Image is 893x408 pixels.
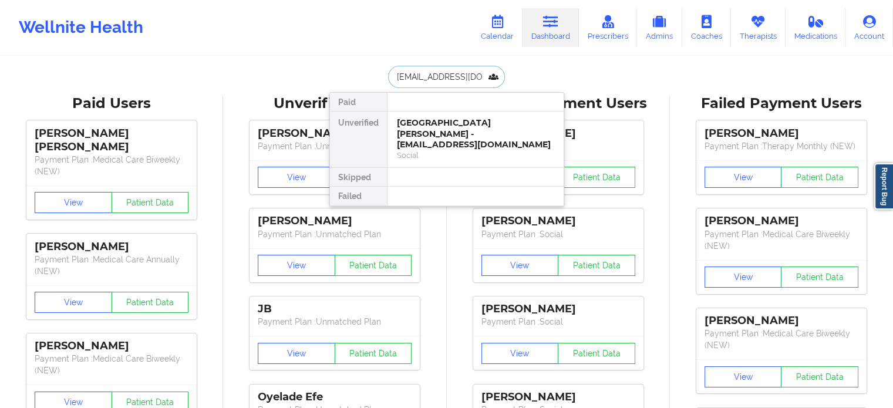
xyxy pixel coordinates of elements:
[258,302,412,316] div: JB
[481,255,559,276] button: View
[705,366,782,387] button: View
[335,255,412,276] button: Patient Data
[330,93,387,112] div: Paid
[112,192,189,213] button: Patient Data
[258,214,412,228] div: [PERSON_NAME]
[258,140,412,152] p: Payment Plan : Unmatched Plan
[705,140,858,152] p: Payment Plan : Therapy Monthly (NEW)
[258,228,412,240] p: Payment Plan : Unmatched Plan
[35,353,188,376] p: Payment Plan : Medical Care Biweekly (NEW)
[35,127,188,154] div: [PERSON_NAME] [PERSON_NAME]
[705,267,782,288] button: View
[874,163,893,210] a: Report Bug
[682,8,731,47] a: Coaches
[330,187,387,205] div: Failed
[258,167,335,188] button: View
[258,316,412,328] p: Payment Plan : Unmatched Plan
[781,167,858,188] button: Patient Data
[397,117,554,150] div: [GEOGRAPHIC_DATA][PERSON_NAME] - [EMAIL_ADDRESS][DOMAIN_NAME]
[558,255,635,276] button: Patient Data
[523,8,579,47] a: Dashboard
[786,8,846,47] a: Medications
[472,8,523,47] a: Calendar
[35,154,188,177] p: Payment Plan : Medical Care Biweekly (NEW)
[705,228,858,252] p: Payment Plan : Medical Care Biweekly (NEW)
[481,316,635,328] p: Payment Plan : Social
[731,8,786,47] a: Therapists
[335,343,412,364] button: Patient Data
[705,314,858,328] div: [PERSON_NAME]
[845,8,893,47] a: Account
[481,390,635,404] div: [PERSON_NAME]
[705,214,858,228] div: [PERSON_NAME]
[35,292,112,313] button: View
[258,343,335,364] button: View
[397,150,554,160] div: Social
[705,167,782,188] button: View
[781,267,858,288] button: Patient Data
[35,254,188,277] p: Payment Plan : Medical Care Annually (NEW)
[781,366,858,387] button: Patient Data
[678,95,885,113] div: Failed Payment Users
[258,390,412,404] div: Oyelade Efe
[35,339,188,353] div: [PERSON_NAME]
[258,255,335,276] button: View
[231,95,438,113] div: Unverified Users
[481,343,559,364] button: View
[35,192,112,213] button: View
[481,228,635,240] p: Payment Plan : Social
[330,168,387,187] div: Skipped
[558,167,635,188] button: Patient Data
[8,95,215,113] div: Paid Users
[481,214,635,228] div: [PERSON_NAME]
[705,127,858,140] div: [PERSON_NAME]
[579,8,637,47] a: Prescribers
[481,302,635,316] div: [PERSON_NAME]
[258,127,412,140] div: [PERSON_NAME]
[35,240,188,254] div: [PERSON_NAME]
[558,343,635,364] button: Patient Data
[112,292,189,313] button: Patient Data
[636,8,682,47] a: Admins
[705,328,858,351] p: Payment Plan : Medical Care Biweekly (NEW)
[330,112,387,168] div: Unverified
